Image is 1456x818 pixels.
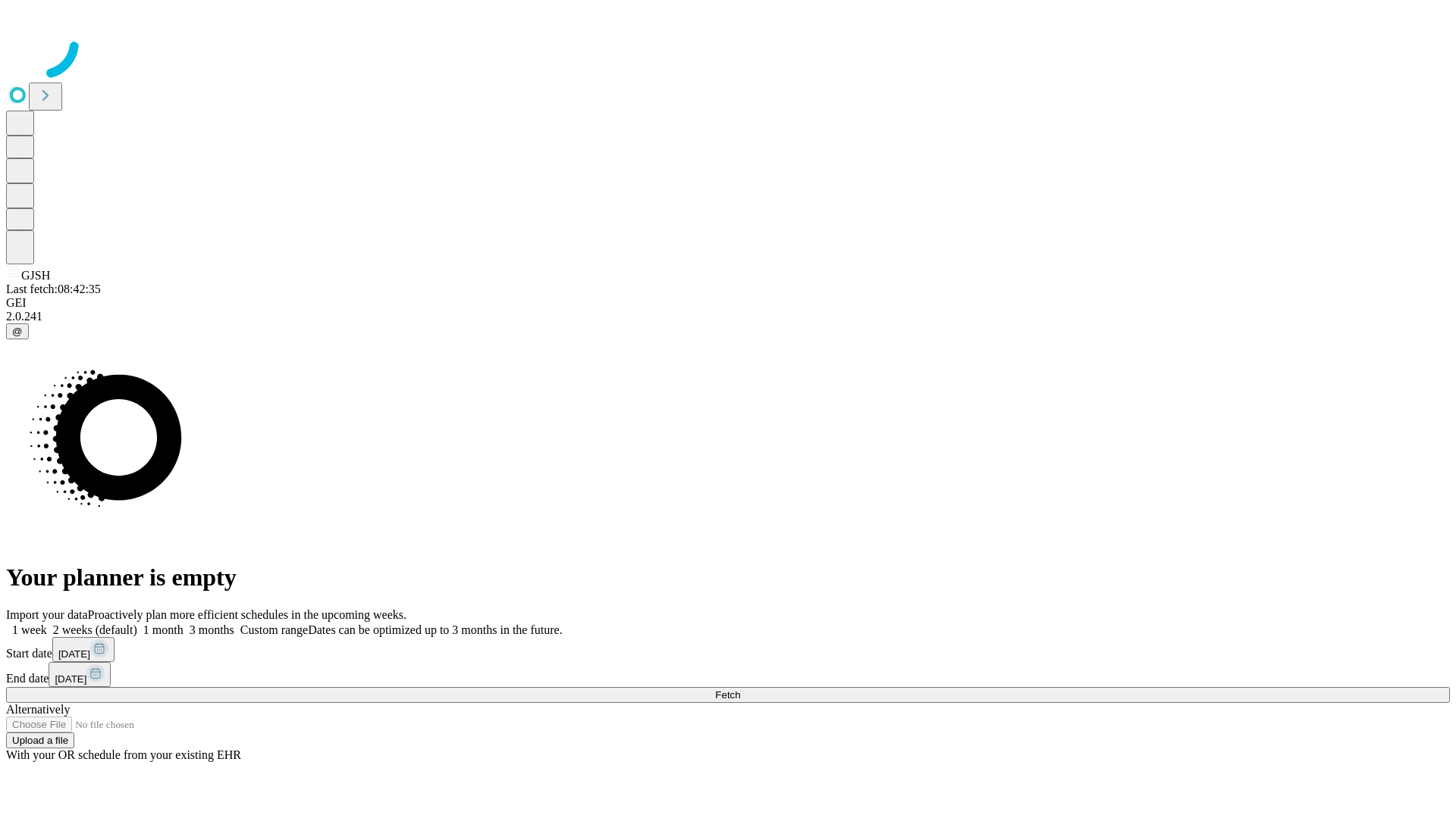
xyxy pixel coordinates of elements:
[55,673,86,685] span: [DATE]
[6,310,1450,323] div: 2.0.241
[6,732,74,748] button: Upload a file
[6,296,1450,310] div: GEI
[21,269,50,282] span: GJSH
[52,637,115,662] button: [DATE]
[715,689,740,701] span: Fetch
[6,323,29,339] button: @
[6,608,88,621] span: Import your data
[240,623,308,636] span: Custom range
[12,326,23,337] span: @
[6,637,1450,662] div: Start date
[49,662,111,687] button: [DATE]
[308,623,562,636] span: Dates can be optimized up to 3 months in the future.
[190,623,234,636] span: 3 months
[6,662,1450,687] div: End date
[88,608,406,621] span: Proactively plan more efficient schedules in the upcoming weeks.
[6,564,1450,592] h1: Your planner is empty
[12,623,47,636] span: 1 week
[6,687,1450,703] button: Fetch
[6,748,241,761] span: With your OR schedule from your existing EHR
[53,623,137,636] span: 2 weeks (default)
[6,703,70,716] span: Alternatively
[58,648,90,660] span: [DATE]
[6,283,101,295] span: Last fetch: 08:42:35
[143,623,184,636] span: 1 month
